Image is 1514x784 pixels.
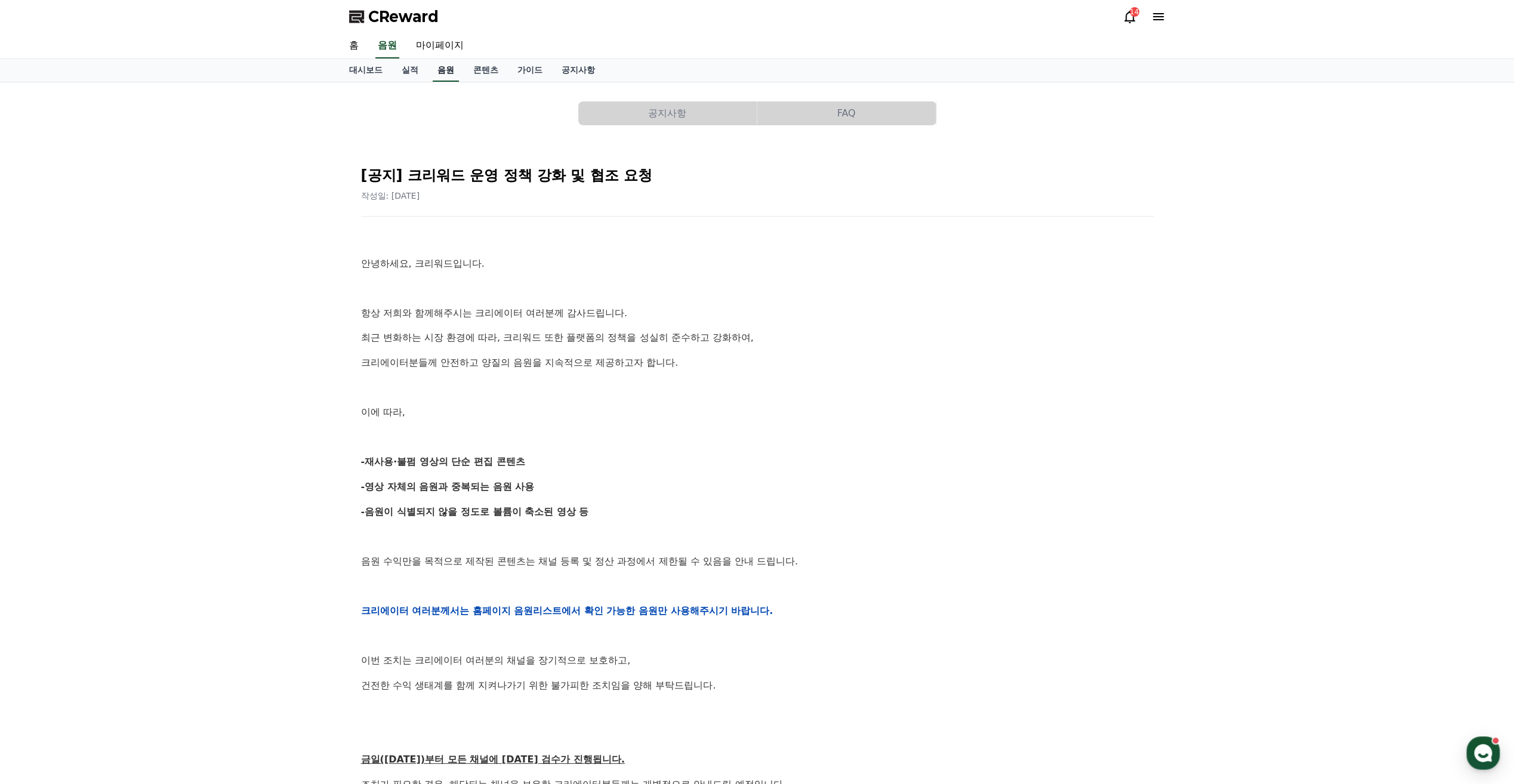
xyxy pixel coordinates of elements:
a: CReward [349,7,439,26]
a: 마이페이지 [406,33,473,58]
a: 14 [1123,10,1137,24]
a: 가이드 [508,59,552,82]
a: 실적 [392,59,428,82]
span: 홈 [38,396,45,406]
span: CReward [368,7,439,26]
p: 최근 변화하는 시장 환경에 따라, 크리워드 또한 플랫폼의 정책을 성실히 준수하고 강화하여, [361,330,1154,345]
div: 14 [1130,7,1139,17]
span: 작성일: [DATE] [361,191,420,200]
h2: [공지] 크리워드 운영 정책 강화 및 협조 요청 [361,166,1154,185]
a: 홈 [4,378,79,408]
a: 음원 [433,59,459,82]
p: 건전한 수익 생태계를 함께 지켜나가기 위한 불가피한 조치임을 양해 부탁드립니다. [361,678,1154,693]
p: 크리에이터분들께 안전하고 양질의 음원을 지속적으로 제공하고자 합니다. [361,355,1154,371]
button: FAQ [757,101,936,125]
a: 설정 [154,378,229,408]
u: 금일([DATE])부터 모든 채널에 [DATE] 검수가 진행됩니다. [361,754,625,765]
a: 콘텐츠 [464,59,508,82]
a: 대화 [79,378,154,408]
a: 홈 [340,33,368,58]
a: 음원 [375,33,399,58]
p: 이에 따라, [361,405,1154,420]
strong: 크리에이터 여러분께서는 홈페이지 음원리스트에서 확인 가능한 음원만 사용해주시기 바랍니다. [361,605,773,616]
p: 안녕하세요, 크리워드입니다. [361,256,1154,271]
span: 설정 [184,396,199,406]
a: 대시보드 [340,59,392,82]
p: 음원 수익만을 목적으로 제작된 콘텐츠는 채널 등록 및 정산 과정에서 제한될 수 있음을 안내 드립니다. [361,554,1154,569]
span: 대화 [109,397,124,406]
p: 항상 저희와 함께해주시는 크리에이터 여러분께 감사드립니다. [361,305,1154,321]
p: 이번 조치는 크리에이터 여러분의 채널을 장기적으로 보호하고, [361,653,1154,668]
strong: -재사용·불펌 영상의 단순 편집 콘텐츠 [361,456,525,467]
strong: -영상 자체의 음원과 중복되는 음원 사용 [361,481,535,492]
button: 공지사항 [578,101,757,125]
strong: -음원이 식별되지 않을 정도로 볼륨이 축소된 영상 등 [361,506,589,517]
a: 공지사항 [552,59,605,82]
